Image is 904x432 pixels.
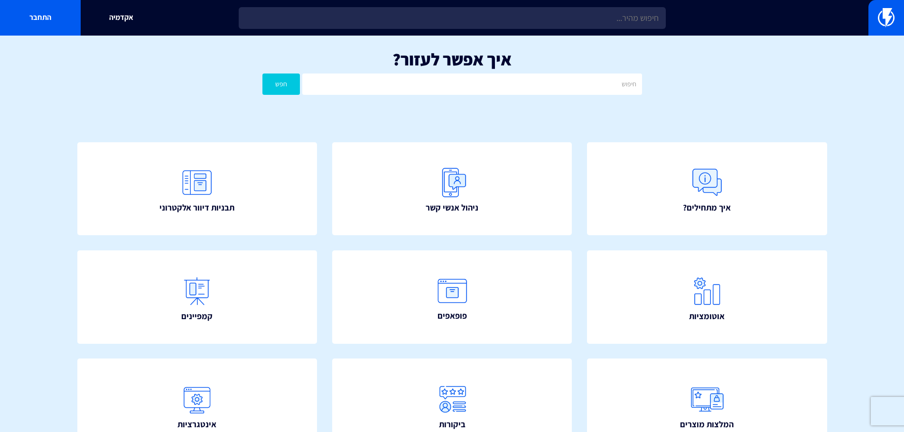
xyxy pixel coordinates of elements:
span: אינטגרציות [177,418,216,431]
span: איך מתחילים? [683,202,731,214]
a: קמפיינים [77,250,317,344]
span: ביקורות [439,418,466,431]
span: ניהול אנשי קשר [426,202,478,214]
span: פופאפים [438,310,467,322]
button: חפש [262,74,300,95]
a: פופאפים [332,250,572,344]
span: המלצות מוצרים [680,418,734,431]
span: קמפיינים [181,310,213,322]
span: אוטומציות [689,310,725,322]
a: אוטומציות [587,250,827,344]
h1: איך אפשר לעזור? [14,50,890,69]
input: חיפוש מהיר... [239,7,666,29]
a: איך מתחילים? [587,142,827,236]
a: תבניות דיוור אלקטרוני [77,142,317,236]
input: חיפוש [302,74,642,95]
span: תבניות דיוור אלקטרוני [159,202,234,214]
a: ניהול אנשי קשר [332,142,572,236]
